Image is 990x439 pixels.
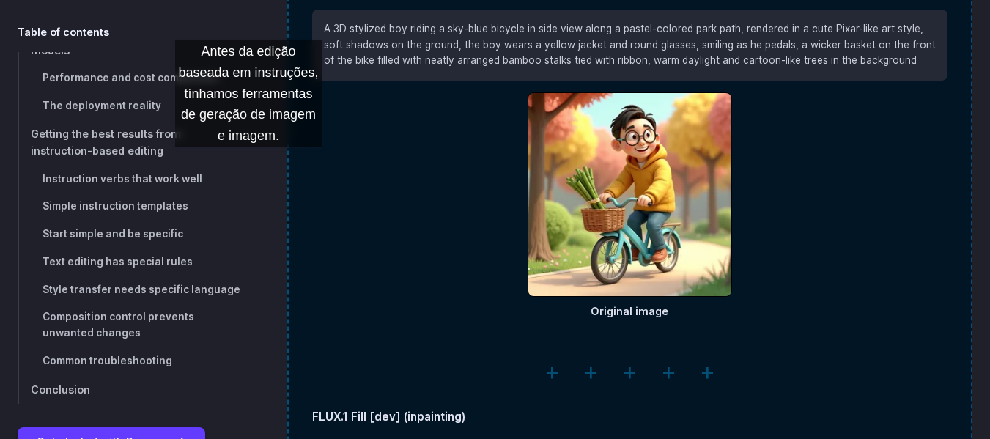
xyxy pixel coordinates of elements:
[43,72,218,84] span: Performance and cost comparison
[528,92,731,296] img: Cartoon boy riding a blue bicycle with a basket of bamboo in a colorful autumn park, wearing glas...
[18,248,240,276] a: Text editing has special rules
[43,100,161,111] span: The deployment reality
[43,311,194,339] span: Composition control prevents unwanted changes
[43,173,202,185] span: Instruction verbs that work well
[43,200,188,212] span: Simple instruction templates
[43,284,240,295] span: Style transfer needs specific language
[31,383,90,396] span: Conclusion
[18,276,240,304] a: Style transfer needs specific language
[18,193,240,221] a: Simple instruction templates
[18,120,240,166] a: Getting the best results from instruction-based editing
[18,92,240,120] a: The deployment reality
[528,297,731,320] figcaption: Original image
[43,256,193,268] span: Text editing has special rules
[18,64,240,92] a: Performance and cost comparison
[31,128,181,158] span: Getting the best results from instruction-based editing
[18,347,240,375] a: Common troubleshooting
[324,21,936,69] p: A 3D stylized boy riding a sky-blue bicycle in side view along a pastel-colored park path, render...
[18,303,240,347] a: Composition control prevents unwanted changes
[312,410,465,424] strong: FLUX.1 Fill [dev] (inpainting)
[18,375,240,404] a: Conclusion
[43,228,183,240] span: Start simple and be specific
[43,355,172,366] span: Common troubleshooting
[18,221,240,248] a: Start simple and be specific
[18,166,240,193] a: Instruction verbs that work well
[18,23,109,40] span: Table of contents
[31,27,234,56] span: How FLUX.1 Kontext compares to other models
